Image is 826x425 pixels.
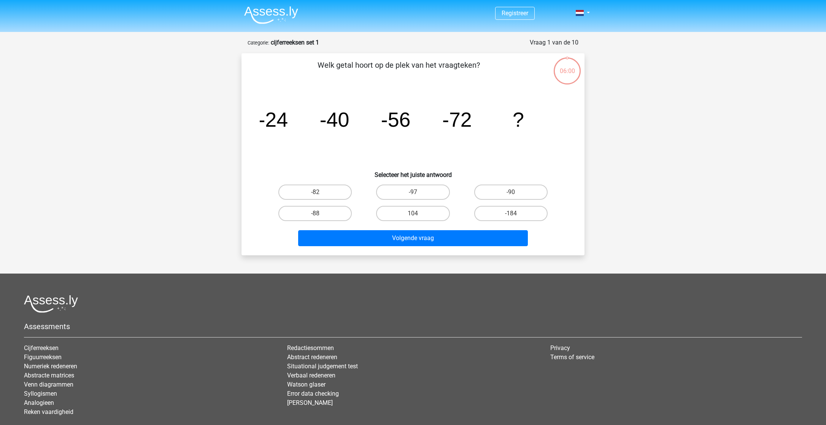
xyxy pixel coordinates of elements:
tspan: -72 [442,108,472,131]
a: Cijferreeksen [24,344,59,352]
tspan: -40 [320,108,349,131]
a: [PERSON_NAME] [287,399,333,406]
div: 06:00 [553,57,581,76]
tspan: -56 [381,108,411,131]
a: Venn diagrammen [24,381,73,388]
a: Watson glaser [287,381,326,388]
h6: Selecteer het juiste antwoord [254,165,572,178]
a: Terms of service [550,353,594,361]
div: Vraag 1 van de 10 [530,38,578,47]
a: Privacy [550,344,570,352]
label: -82 [278,185,352,200]
button: Volgende vraag [298,230,528,246]
tspan: ? [513,108,524,131]
a: Abstract redeneren [287,353,337,361]
img: Assessly [244,6,298,24]
a: Error data checking [287,390,339,397]
small: Categorie: [248,40,269,46]
label: -90 [474,185,548,200]
label: -97 [376,185,450,200]
a: Abstracte matrices [24,372,74,379]
a: Syllogismen [24,390,57,397]
a: Numeriek redeneren [24,363,77,370]
a: Redactiesommen [287,344,334,352]
a: Analogieen [24,399,54,406]
strong: cijferreeksen set 1 [271,39,319,46]
label: 104 [376,206,450,221]
a: Reken vaardigheid [24,408,73,415]
a: Figuurreeksen [24,353,62,361]
img: Assessly logo [24,295,78,313]
h5: Assessments [24,322,802,331]
label: -184 [474,206,548,221]
tspan: -24 [258,108,288,131]
p: Welk getal hoort op de plek van het vraagteken? [254,59,544,82]
label: -88 [278,206,352,221]
a: Situational judgement test [287,363,358,370]
a: Registreer [502,10,528,17]
a: Verbaal redeneren [287,372,335,379]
